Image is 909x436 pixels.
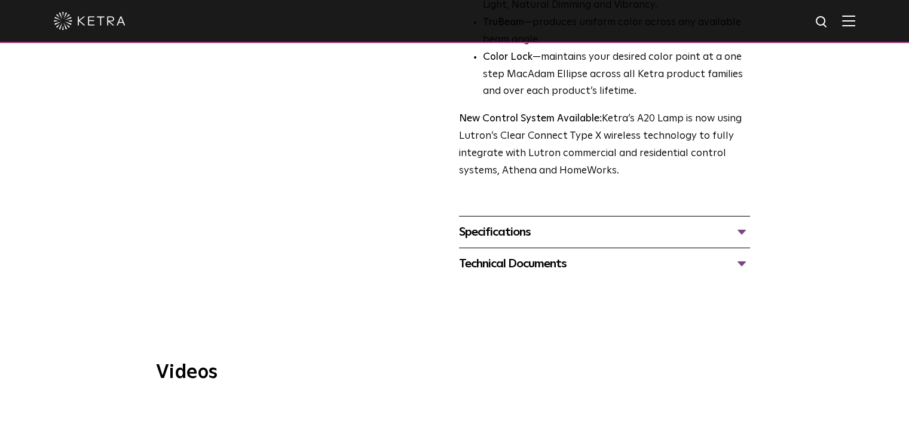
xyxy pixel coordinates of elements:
strong: Color Lock [483,52,532,62]
div: Technical Documents [459,254,750,273]
p: Ketra’s A20 Lamp is now using Lutron’s Clear Connect Type X wireless technology to fully integrat... [459,111,750,180]
li: —maintains your desired color point at a one step MacAdam Ellipse across all Ketra product famili... [483,49,750,101]
img: Hamburger%20Nav.svg [842,15,855,26]
h3: Videos [156,363,754,382]
img: search icon [815,15,830,30]
div: Specifications [459,222,750,242]
strong: New Control System Available: [459,114,602,124]
img: ketra-logo-2019-white [54,12,126,30]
